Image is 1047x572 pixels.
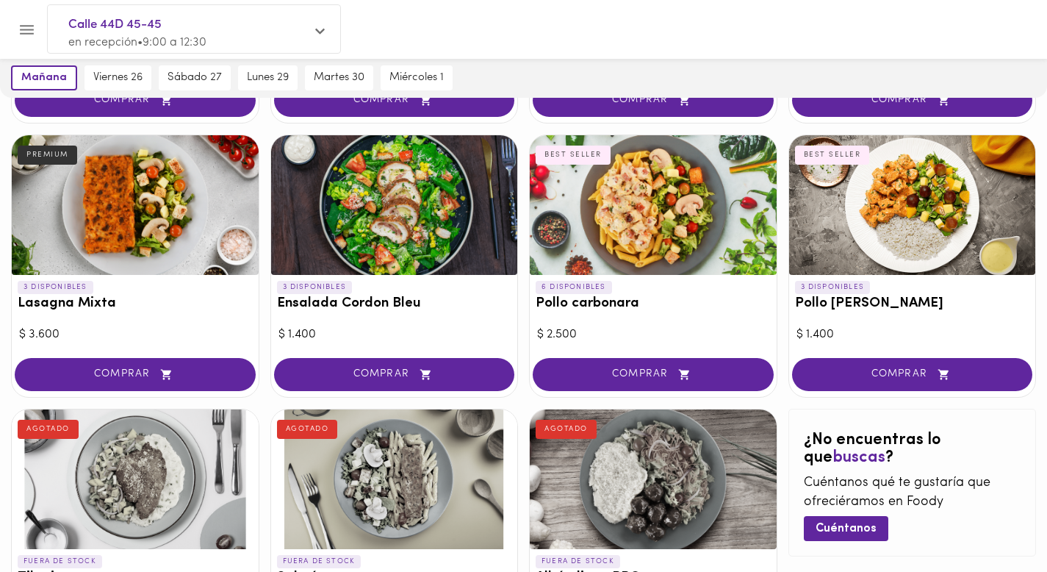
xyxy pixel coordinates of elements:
p: 6 DISPONIBLES [536,281,612,294]
h2: ¿No encuentras lo que ? [804,432,1021,467]
span: lunes 29 [247,71,289,85]
span: sábado 27 [168,71,222,85]
button: COMPRAR [792,358,1033,391]
button: COMPRAR [274,358,515,391]
button: COMPRAR [15,358,256,391]
div: $ 1.400 [278,326,511,343]
span: mañana [21,71,67,85]
div: AGOTADO [18,420,79,439]
span: COMPRAR [33,368,237,381]
span: buscas [832,449,885,466]
button: Cuéntanos [804,516,888,540]
span: COMPRAR [551,368,755,381]
div: $ 2.500 [537,326,769,343]
p: FUERA DE STOCK [277,555,361,568]
h3: Ensalada Cordon Bleu [277,296,512,312]
span: Cuéntanos [816,522,877,536]
button: COMPRAR [533,84,774,117]
button: sábado 27 [159,65,231,90]
p: 3 DISPONIBLES [277,281,353,294]
button: Menu [9,12,45,48]
button: lunes 29 [238,65,298,90]
button: miércoles 1 [381,65,453,90]
div: Albóndigas BBQ [530,410,777,549]
button: mañana [11,65,77,90]
span: viernes 26 [93,71,143,85]
span: COMPRAR [292,94,497,107]
h3: Pollo [PERSON_NAME] [795,296,1030,312]
h3: Lasagna Mixta [18,296,253,312]
span: COMPRAR [33,94,237,107]
div: AGOTADO [536,420,597,439]
span: martes 30 [314,71,364,85]
div: Pollo carbonara [530,135,777,275]
button: viernes 26 [84,65,151,90]
div: Salmón toscana [271,410,518,549]
p: 3 DISPONIBLES [18,281,93,294]
button: COMPRAR [792,84,1033,117]
button: martes 30 [305,65,373,90]
p: FUERA DE STOCK [536,555,620,568]
div: BEST SELLER [536,146,611,165]
span: COMPRAR [551,94,755,107]
span: COMPRAR [810,368,1015,381]
p: Cuéntanos qué te gustaría que ofreciéramos en Foody [804,474,1021,512]
div: Lasagna Mixta [12,135,259,275]
button: COMPRAR [274,84,515,117]
p: 3 DISPONIBLES [795,281,871,294]
p: FUERA DE STOCK [18,555,102,568]
button: COMPRAR [15,84,256,117]
div: Pollo Tikka Massala [789,135,1036,275]
div: $ 1.400 [796,326,1029,343]
div: Ensalada Cordon Bleu [271,135,518,275]
span: COMPRAR [810,94,1015,107]
h3: Pollo carbonara [536,296,771,312]
span: miércoles 1 [389,71,444,85]
div: BEST SELLER [795,146,870,165]
div: AGOTADO [277,420,338,439]
div: $ 3.600 [19,326,251,343]
div: PREMIUM [18,146,77,165]
span: en recepción • 9:00 a 12:30 [68,37,206,49]
div: Tilapia parmesana [12,410,259,549]
span: COMPRAR [292,368,497,381]
button: COMPRAR [533,358,774,391]
iframe: Messagebird Livechat Widget [962,487,1032,557]
span: Calle 44D 45-45 [68,15,305,35]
